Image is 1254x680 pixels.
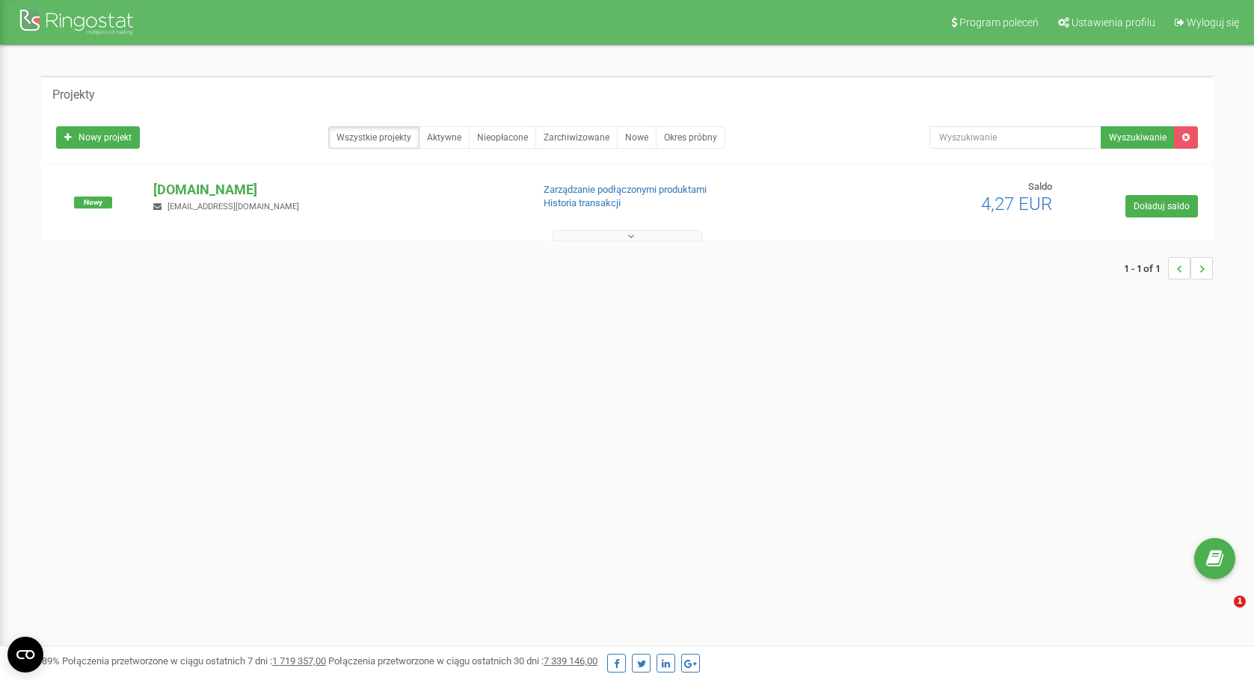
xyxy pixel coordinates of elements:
span: Saldo [1028,181,1052,192]
span: [EMAIL_ADDRESS][DOMAIN_NAME] [167,202,299,211]
span: 1 [1234,596,1246,608]
a: Doładuj saldo [1125,195,1198,217]
iframe: Intercom live chat [1203,596,1239,631]
span: Nowy [74,197,112,208]
button: Wyszukiwanie [1101,126,1175,149]
span: Ustawienia profilu [1072,16,1155,28]
span: 1 - 1 of 1 [1124,257,1168,279]
a: Zarchiwizowane [535,126,618,149]
a: Zarządzanie podłączonymi produktami [544,184,707,195]
a: Aktywne [419,126,470,149]
a: Wszystkie projekty [328,126,419,149]
span: Wyloguj się [1187,16,1239,28]
a: Nieopłacone [469,126,536,149]
span: Połączenia przetworzone w ciągu ostatnich 30 dni : [328,655,597,667]
a: Nowe [617,126,657,149]
button: Open CMP widget [7,637,43,673]
span: Program poleceń [959,16,1039,28]
p: [DOMAIN_NAME] [153,180,519,200]
span: 4,27 EUR [981,194,1052,214]
span: Połączenia przetworzone w ciągu ostatnich 7 dni : [62,655,326,667]
a: Historia transakcji [544,197,621,208]
nav: ... [1124,242,1213,294]
a: Nowy projekt [56,126,140,149]
u: 1 719 357,00 [272,655,326,667]
u: 7 339 146,00 [544,655,597,667]
input: Wyszukiwanie [929,126,1101,149]
a: Okres próbny [656,126,725,149]
h5: Projekty [52,88,95,102]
